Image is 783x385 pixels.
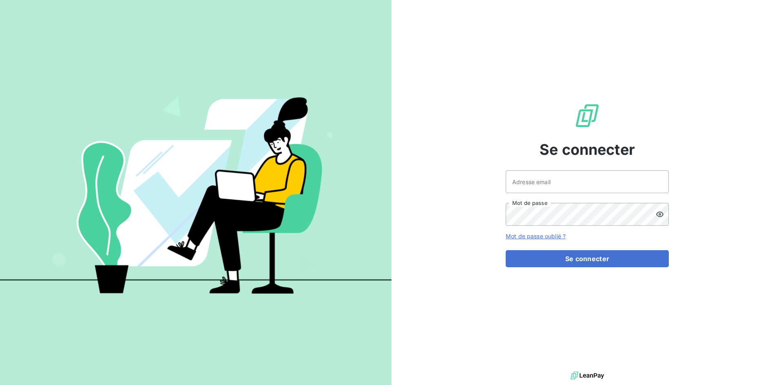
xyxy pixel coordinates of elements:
[506,170,669,193] input: placeholder
[571,370,604,382] img: logo
[506,233,566,240] a: Mot de passe oublié ?
[506,250,669,267] button: Se connecter
[574,103,600,129] img: Logo LeanPay
[540,139,635,161] span: Se connecter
